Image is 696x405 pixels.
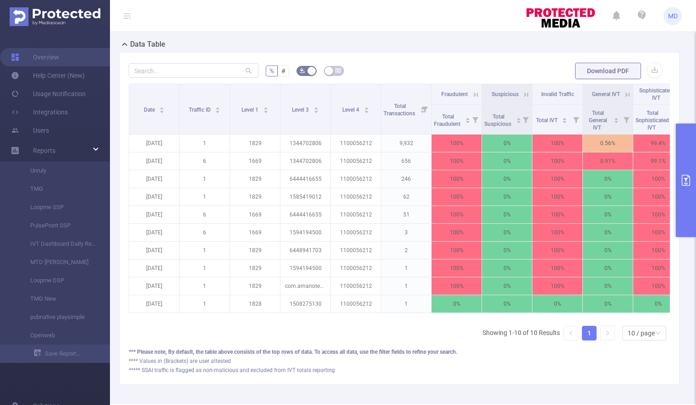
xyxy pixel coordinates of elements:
div: ***** SSAI traffic is flagged as non-malicious and excluded from IVT totals reporting [129,366,670,374]
a: Save Report... [34,345,110,363]
p: [DATE] [129,224,179,241]
i: icon: caret-up [516,116,521,119]
span: General IVT [592,91,620,97]
i: icon: right [605,330,610,336]
span: Total General IVT [589,110,607,131]
p: 1594194500 [280,224,330,241]
p: 6444416655 [280,170,330,188]
p: 0% [633,295,683,313]
p: 1100056212 [331,242,381,259]
p: [DATE] [129,277,179,295]
p: 1594194500 [280,259,330,277]
p: 0% [583,242,633,259]
img: Protected Media [10,7,100,26]
p: 1100056212 [331,277,381,295]
span: Total Fraudulent [434,113,462,127]
p: [DATE] [129,259,179,277]
a: Openweb [18,326,99,345]
a: IVT Dashboard Daily Report [18,235,99,253]
p: 100% [432,259,482,277]
p: 99.1% [633,152,683,170]
p: 9,932 [381,135,431,152]
p: 1 [381,277,431,295]
p: [DATE] [129,188,179,205]
p: 1 [180,135,230,152]
a: TMG New [18,290,99,308]
i: icon: caret-down [313,109,318,112]
div: Sort [465,116,471,122]
i: icon: caret-up [215,106,220,108]
p: 100% [633,188,683,205]
a: Loopme DSP [18,271,99,290]
p: 1 [381,259,431,277]
p: 1669 [230,152,280,170]
p: 100% [532,259,582,277]
p: 6 [180,224,230,241]
h2: Data Table [130,39,165,50]
p: 100% [532,206,582,223]
p: 6 [180,206,230,223]
p: 100% [532,224,582,241]
p: 1828 [230,295,280,313]
a: pubnative playsimple [18,308,99,326]
p: 6444416655 [280,206,330,223]
a: Usage Notification [11,85,86,103]
li: 1 [582,326,597,340]
i: icon: caret-down [159,109,164,112]
p: 100% [432,242,482,259]
p: 100% [532,242,582,259]
p: 100% [432,135,482,152]
p: 0% [482,170,532,188]
p: 1829 [230,170,280,188]
i: icon: caret-down [263,109,268,112]
i: icon: caret-up [313,106,318,108]
p: 0% [583,259,633,277]
button: Download PDF [575,63,641,79]
i: icon: caret-down [364,109,369,112]
p: 0% [482,224,532,241]
p: 100% [532,135,582,152]
a: Loopme SSP [18,198,99,216]
p: 2 [381,242,431,259]
div: Sort [215,106,220,111]
input: Search... [129,63,258,78]
span: Total Sophisticated IVT [636,110,669,131]
i: icon: caret-up [159,106,164,108]
div: Sort [562,116,567,122]
p: 100% [432,277,482,295]
p: 1829 [230,188,280,205]
p: 0% [482,242,532,259]
i: icon: caret-up [364,106,369,108]
i: icon: bg-colors [300,68,305,73]
p: 0% [432,295,482,313]
p: [DATE] [129,242,179,259]
span: Suspicious [492,91,519,97]
div: Sort [263,106,269,111]
span: % [269,67,274,75]
p: 0% [482,206,532,223]
div: *** Please note, By default, the table above consists of the top rows of data. To access all data... [129,348,670,356]
span: Date [144,107,156,113]
a: MTD [PERSON_NAME] [18,253,99,271]
p: [DATE] [129,170,179,188]
p: 100% [633,277,683,295]
span: Level 4 [342,107,361,113]
span: Fraudulent [441,91,468,97]
div: **** Values in (Brackets) are user attested [129,357,670,365]
p: 1 [180,259,230,277]
p: 100% [432,206,482,223]
p: 1 [180,170,230,188]
i: icon: down [655,330,661,337]
p: 246 [381,170,431,188]
span: Invalid Traffic [541,91,574,97]
i: Filter menu [620,105,633,134]
p: 1 [180,295,230,313]
p: 0% [482,188,532,205]
p: 3 [381,224,431,241]
i: icon: caret-up [562,116,567,119]
p: 1100056212 [331,170,381,188]
p: 6 [180,152,230,170]
p: 1829 [230,242,280,259]
i: icon: caret-up [263,106,268,108]
p: [DATE] [129,206,179,223]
